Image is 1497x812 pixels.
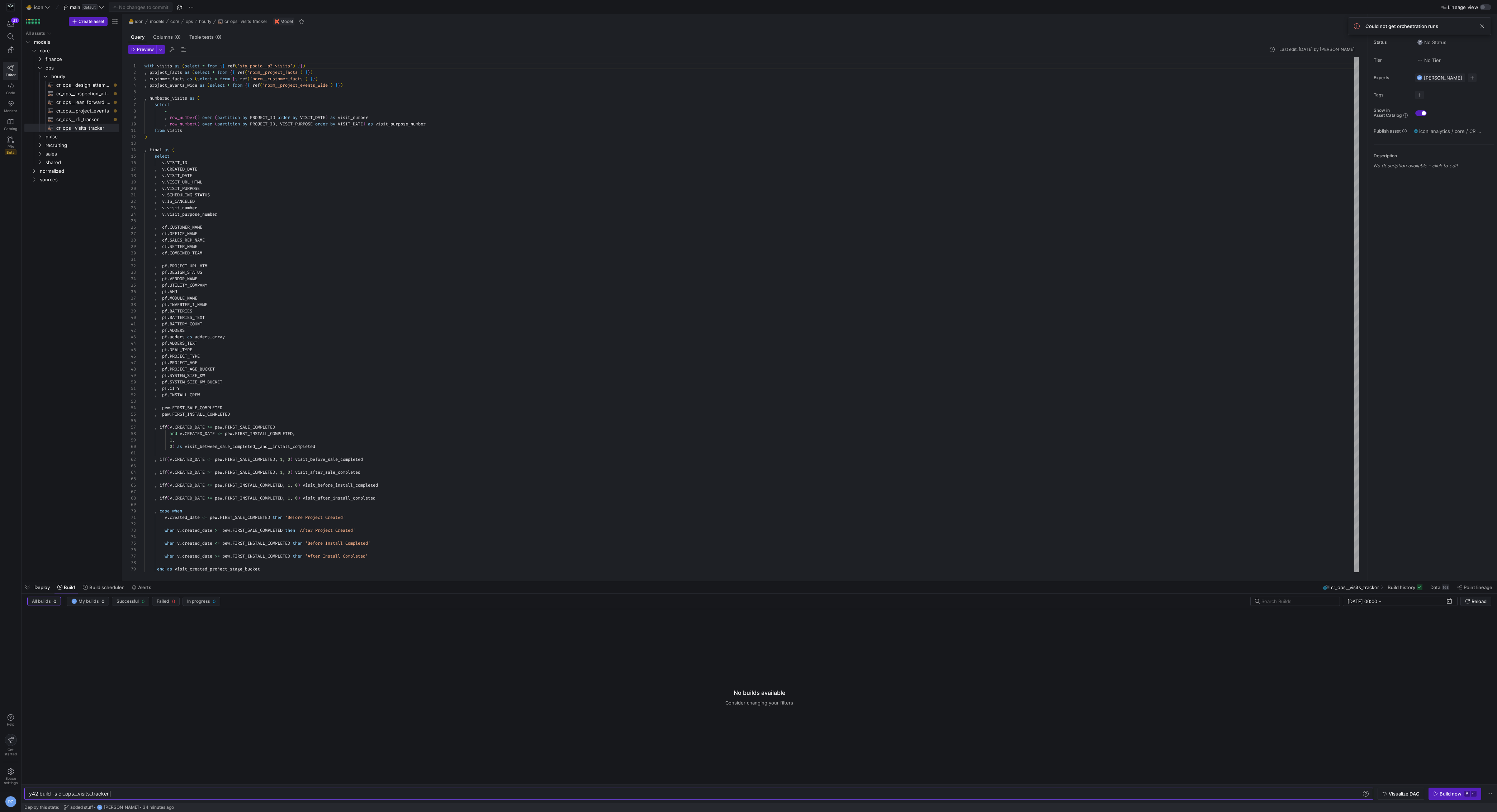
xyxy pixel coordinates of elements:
span: select [155,102,170,108]
span: . [167,231,170,237]
div: 25 [128,218,136,224]
button: cr_ops__visits_tracker [216,17,269,26]
a: Editor [3,62,18,80]
button: 🐣icon [127,17,145,26]
span: shared [46,158,118,167]
div: All assets [26,31,45,36]
button: core [169,17,181,26]
span: VISIT_ID [167,160,187,166]
span: visits [157,63,172,69]
span: as [185,70,190,75]
span: hourly [51,72,118,81]
div: Press SPACE to select this row. [24,63,119,72]
span: as [190,95,195,101]
span: from [217,70,227,75]
span: v [162,186,165,191]
span: ops [46,64,118,72]
span: , [155,199,157,204]
span: default [82,4,98,10]
span: by [293,115,298,120]
span: select [185,63,200,69]
span: { [235,76,237,82]
span: ) [293,63,295,69]
span: { [245,82,247,88]
span: ) [305,76,308,82]
span: ) [145,134,147,140]
span: final [150,147,162,153]
div: Press SPACE to select this row. [24,175,119,184]
div: Press SPACE to select this row. [24,81,119,89]
span: v [162,205,165,211]
span: order [315,121,328,127]
p: No description available - click to edit [1374,163,1494,168]
div: 1 [128,63,136,69]
div: 21 [128,192,136,198]
div: 6 [128,95,136,101]
div: 26 [128,224,136,230]
span: } [300,63,303,69]
div: Press SPACE to select this row. [24,55,119,63]
span: ( [195,115,197,120]
div: 22 [128,198,136,205]
span: icon [34,4,43,10]
span: v [162,179,165,185]
span: (0) [215,35,222,39]
span: Query [131,35,145,39]
span: , [145,147,147,153]
span: , [155,179,157,185]
div: Press SPACE to select this row. [24,38,119,46]
span: sources [40,176,118,184]
span: Status [1374,40,1410,45]
span: row_number [170,115,195,120]
span: Experts [1374,75,1410,80]
span: Create asset [79,19,104,24]
span: Tags [1374,92,1410,97]
span: cr_ops__inspection_attempts_tracker​​​​​​​​​​ [56,90,111,98]
span: } [298,63,300,69]
span: VISIT_PURPOSE [280,121,313,127]
div: 24 [128,211,136,218]
span: } [305,70,308,75]
span: ( [197,95,200,101]
span: from [232,82,242,88]
span: icon_analytics / core / CR_OPS__VISITS_TRACKER [1419,128,1482,134]
span: over [202,115,212,120]
span: , [155,237,157,243]
div: 9 [128,114,136,121]
div: 2 [128,69,136,76]
span: from [207,63,217,69]
div: 16 [128,159,136,166]
span: row_number [170,121,195,127]
span: project_facts [150,70,182,75]
span: ( [245,70,247,75]
button: No statusNo Status [1415,38,1448,47]
span: visit_purpose_number [375,121,426,127]
span: , [165,121,167,127]
span: select [210,82,225,88]
button: No tierNo Tier [1415,56,1442,65]
span: VISIT_DATE [300,115,325,120]
span: core [40,47,118,55]
span: v [162,160,165,166]
span: [PERSON_NAME] [1424,75,1462,81]
a: cr_ops__visits_tracker​​​​​​​​​​ [24,124,119,132]
span: PROJECT_ID [250,115,275,120]
span: ( [247,76,250,82]
span: core [170,19,179,24]
span: . [165,192,167,198]
span: ( [172,147,175,153]
span: models [150,19,164,24]
span: . [165,160,167,166]
span: { [222,63,225,69]
a: PRsBeta [3,134,18,158]
img: https://storage.googleapis.com/y42-prod-data-exchange/images/Yf2Qvegn13xqq0DljGMI0l8d5Zqtiw36EXr8... [7,4,14,11]
div: Last edit: [DATE] by [PERSON_NAME] [1279,47,1355,52]
span: , [275,121,278,127]
span: Preview [137,47,154,52]
span: ( [215,115,217,120]
span: , [155,186,157,191]
span: . [165,166,167,172]
div: 19 [128,179,136,185]
span: . [165,205,167,211]
a: Code [3,80,18,98]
